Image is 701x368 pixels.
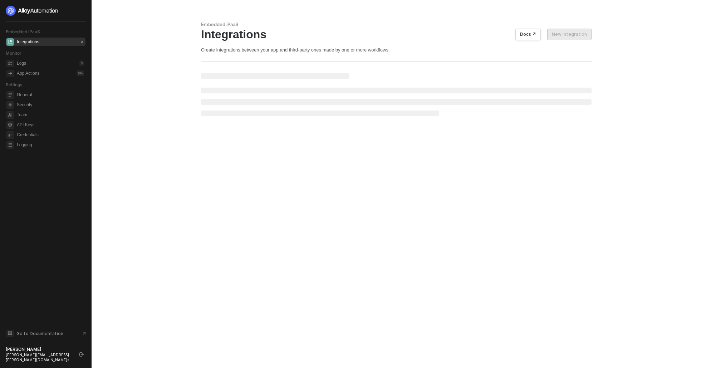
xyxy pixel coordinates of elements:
[79,60,84,66] div: 0
[6,141,14,149] span: logging
[515,29,541,40] button: Docs ↗
[201,21,592,28] div: Embedded iPaaS
[79,39,84,45] div: 0
[6,101,14,109] span: security
[16,330,63,337] span: Go to Documentation
[17,111,84,119] span: Team
[6,38,14,46] span: integrations
[6,329,86,338] a: Knowledge Base
[6,29,40,34] span: Embedded iPaaS
[17,39,39,45] div: Integrations
[80,330,88,337] span: document-arrow
[6,121,14,129] span: api-key
[17,90,84,99] span: General
[6,82,22,87] span: Settings
[77,70,84,76] div: 0 %
[547,29,592,40] button: New Integration
[79,352,84,357] span: logout
[6,70,14,77] span: icon-app-actions
[17,100,84,109] span: Security
[17,131,84,139] span: Credentials
[17,60,26,67] div: Logs
[6,91,14,99] span: general
[6,6,59,16] img: logo
[6,347,73,352] div: [PERSON_NAME]
[17,141,84,149] span: Logging
[201,28,592,41] div: Integrations
[6,111,14,119] span: team
[17,70,39,77] div: App Actions
[201,47,592,53] div: Create integrations between your app and third-party ones made by one or more workflows.
[6,352,73,362] div: [PERSON_NAME][EMAIL_ADDRESS][PERSON_NAME][DOMAIN_NAME] •
[6,6,85,16] a: logo
[6,60,14,67] span: icon-logs
[520,31,536,37] div: Docs ↗
[6,131,14,139] span: credentials
[6,50,21,56] span: Monitor
[17,121,84,129] span: API Keys
[6,330,14,337] span: documentation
